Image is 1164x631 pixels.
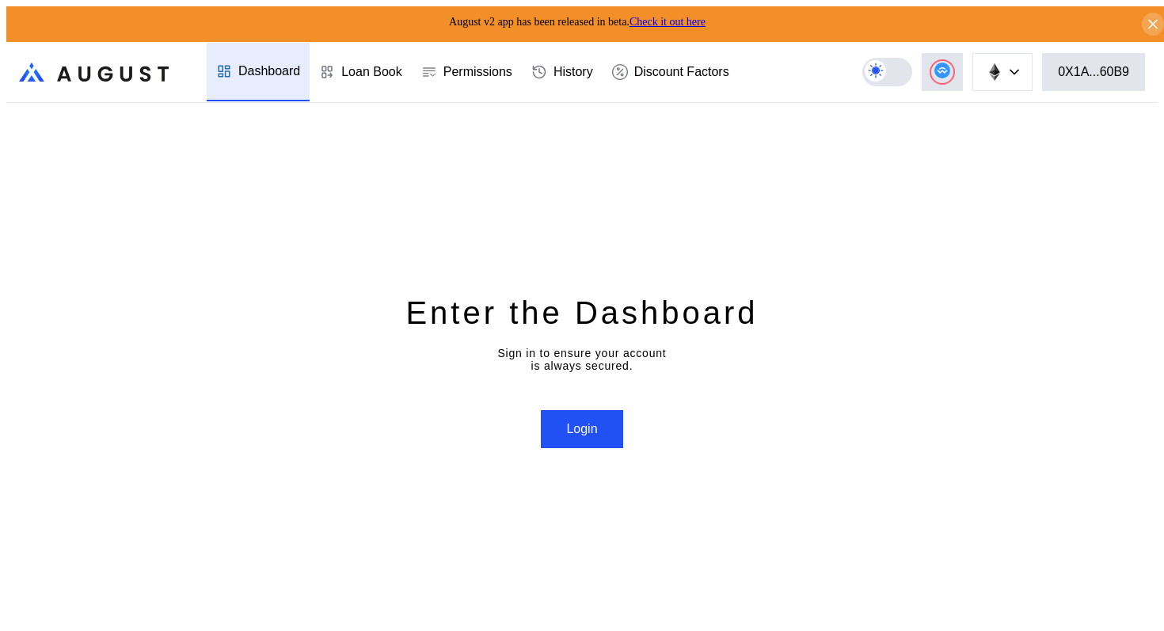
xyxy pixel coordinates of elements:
a: Discount Factors [603,43,739,101]
a: History [522,43,603,101]
a: Check it out here [630,16,706,28]
span: August v2 app has been released in beta. [449,16,706,28]
button: Login [541,410,622,448]
div: Permissions [443,65,512,79]
div: Sign in to ensure your account is always secured. [497,347,666,372]
button: 0X1A...60B9 [1042,53,1145,91]
a: Permissions [412,43,522,101]
div: Discount Factors [634,65,729,79]
img: chain logo [986,63,1003,81]
div: Dashboard [238,64,300,78]
div: 0X1A...60B9 [1058,65,1129,79]
a: Dashboard [207,43,310,101]
button: chain logo [972,53,1033,91]
div: History [553,65,593,79]
a: Loan Book [310,43,412,101]
div: Enter the Dashboard [405,292,758,333]
div: Loan Book [341,65,402,79]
